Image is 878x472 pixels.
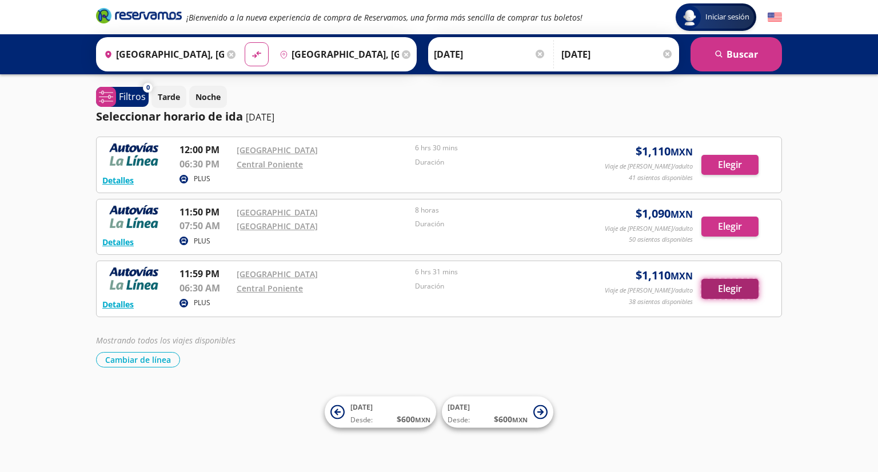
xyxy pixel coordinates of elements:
[434,40,546,69] input: Elegir Fecha
[442,397,553,428] button: [DATE]Desde:$600MXN
[194,298,210,308] p: PLUS
[102,174,134,186] button: Detalles
[701,155,759,175] button: Elegir
[237,269,318,279] a: [GEOGRAPHIC_DATA]
[96,108,243,125] p: Seleccionar horario de ida
[605,286,693,295] p: Viaje de [PERSON_NAME]/adulto
[158,91,180,103] p: Tarde
[179,205,231,219] p: 11:50 PM
[102,298,134,310] button: Detalles
[96,87,149,107] button: 0Filtros
[415,281,588,291] p: Duración
[636,143,693,160] span: $ 1,110
[189,86,227,108] button: Noche
[194,174,210,184] p: PLUS
[246,110,274,124] p: [DATE]
[146,83,150,93] span: 0
[415,143,588,153] p: 6 hrs 30 mins
[119,90,146,103] p: Filtros
[605,162,693,171] p: Viaje de [PERSON_NAME]/adulto
[179,281,231,295] p: 06:30 AM
[415,415,430,424] small: MXN
[701,11,754,23] span: Iniciar sesión
[350,415,373,425] span: Desde:
[237,145,318,155] a: [GEOGRAPHIC_DATA]
[671,270,693,282] small: MXN
[237,159,303,170] a: Central Poniente
[415,219,588,229] p: Duración
[237,207,318,218] a: [GEOGRAPHIC_DATA]
[179,143,231,157] p: 12:00 PM
[636,267,693,284] span: $ 1,110
[179,157,231,171] p: 06:30 PM
[636,205,693,222] span: $ 1,090
[691,37,782,71] button: Buscar
[102,236,134,248] button: Detalles
[448,402,470,412] span: [DATE]
[415,267,588,277] p: 6 hrs 31 mins
[195,91,221,103] p: Noche
[629,235,693,245] p: 50 asientos disponibles
[494,413,528,425] span: $ 600
[701,279,759,299] button: Elegir
[671,208,693,221] small: MXN
[194,236,210,246] p: PLUS
[629,297,693,307] p: 38 asientos disponibles
[102,205,165,228] img: RESERVAMOS
[99,40,224,69] input: Buscar Origen
[96,335,236,346] em: Mostrando todos los viajes disponibles
[96,352,180,367] button: Cambiar de línea
[186,12,582,23] em: ¡Bienvenido a la nueva experiencia de compra de Reservamos, una forma más sencilla de comprar tus...
[179,267,231,281] p: 11:59 PM
[629,173,693,183] p: 41 asientos disponibles
[415,157,588,167] p: Duración
[102,143,165,166] img: RESERVAMOS
[179,219,231,233] p: 07:50 AM
[325,397,436,428] button: [DATE]Desde:$600MXN
[237,221,318,231] a: [GEOGRAPHIC_DATA]
[275,40,400,69] input: Buscar Destino
[350,402,373,412] span: [DATE]
[151,86,186,108] button: Tarde
[237,283,303,294] a: Central Poniente
[605,224,693,234] p: Viaje de [PERSON_NAME]/adulto
[96,7,182,27] a: Brand Logo
[561,40,673,69] input: Opcional
[448,415,470,425] span: Desde:
[96,7,182,24] i: Brand Logo
[701,217,759,237] button: Elegir
[671,146,693,158] small: MXN
[768,10,782,25] button: English
[512,415,528,424] small: MXN
[415,205,588,215] p: 8 horas
[102,267,165,290] img: RESERVAMOS
[397,413,430,425] span: $ 600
